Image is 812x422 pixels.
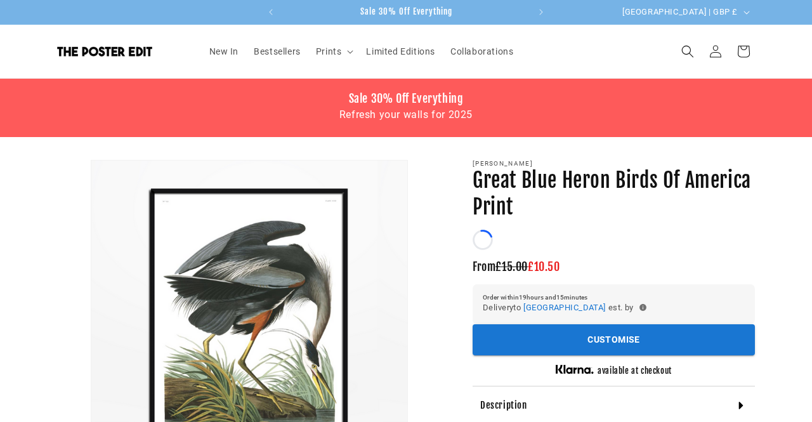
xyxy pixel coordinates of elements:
summary: Prints [308,38,359,65]
summary: Search [674,37,702,65]
button: Customise [473,324,755,355]
div: outlined primary button group [473,324,755,355]
span: [GEOGRAPHIC_DATA] | GBP £ [622,6,738,18]
button: [GEOGRAPHIC_DATA] [523,301,605,315]
span: £10.50 [528,260,560,274]
span: Prints [316,46,342,57]
h5: available at checkout [598,366,672,376]
span: Limited Editions [366,46,435,57]
span: Bestsellers [254,46,301,57]
span: Sale 30% Off Everything [360,6,452,16]
h1: Great Blue Heron Birds Of America Print [473,168,755,220]
span: New In [209,46,239,57]
a: New In [202,38,247,65]
span: est. by [608,301,634,315]
h3: From [473,260,755,274]
span: Collaborations [450,46,513,57]
a: Limited Editions [358,38,443,65]
h6: Order within 19 hours and 15 minutes [483,294,745,301]
a: The Poster Edit [53,42,189,62]
p: [PERSON_NAME] [473,160,755,168]
h4: Description [480,399,527,412]
span: [GEOGRAPHIC_DATA] [523,303,605,312]
span: Delivery to [483,301,521,315]
a: Collaborations [443,38,521,65]
a: Bestsellers [246,38,308,65]
span: £15.00 [495,260,528,274]
img: The Poster Edit [57,46,152,56]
